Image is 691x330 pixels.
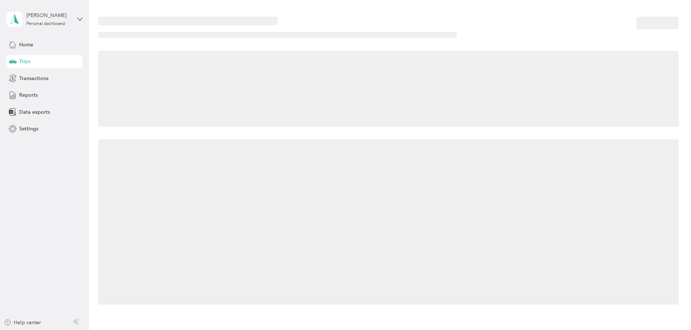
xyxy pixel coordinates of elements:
span: Home [19,41,33,49]
div: Personal dashboard [26,22,65,26]
span: Transactions [19,75,48,82]
span: Reports [19,91,38,99]
span: Trips [19,58,30,65]
span: Data exports [19,108,50,116]
span: Settings [19,125,38,133]
button: Help center [4,319,41,326]
iframe: Everlance-gr Chat Button Frame [650,289,691,330]
div: [PERSON_NAME] [26,12,72,19]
